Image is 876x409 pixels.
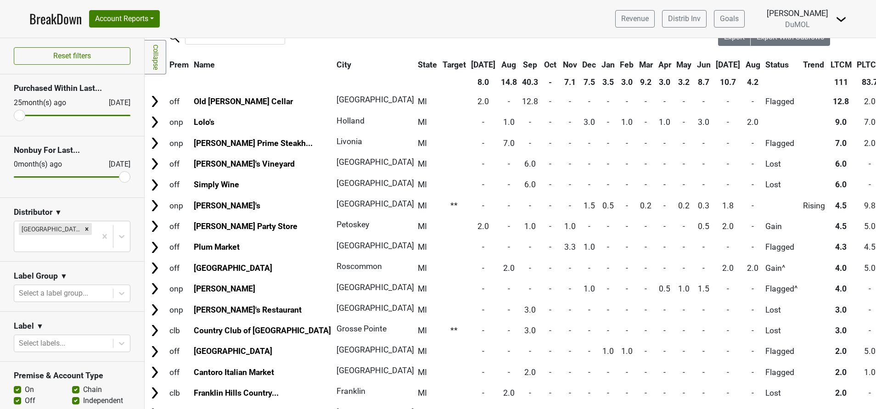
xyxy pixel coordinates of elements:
[764,175,800,195] td: Lost
[588,159,590,168] span: -
[831,60,852,69] span: LTCM
[727,97,729,106] span: -
[678,284,690,293] span: 1.0
[337,157,414,167] span: [GEOGRAPHIC_DATA]
[167,56,191,73] th: Prem: activate to sort column ascending
[508,284,510,293] span: -
[678,201,690,210] span: 0.2
[803,60,824,69] span: Trend
[698,222,709,231] span: 0.5
[19,223,82,235] div: [GEOGRAPHIC_DATA]-[GEOGRAPHIC_DATA]
[418,242,427,252] span: MI
[549,284,551,293] span: -
[764,258,800,278] td: Gain^
[194,284,255,293] a: [PERSON_NAME]
[722,201,734,210] span: 1.8
[482,180,484,189] span: -
[569,118,571,127] span: -
[683,222,685,231] span: -
[618,74,636,90] th: 3.0
[194,347,272,356] a: [GEOGRAPHIC_DATA]
[695,56,713,73] th: Jun: activate to sort column ascending
[418,118,427,127] span: MI
[469,74,498,90] th: 8.0
[148,386,162,400] img: Arrow right
[683,180,685,189] span: -
[529,201,531,210] span: -
[522,97,538,106] span: 12.8
[167,217,191,236] td: off
[626,242,628,252] span: -
[194,139,313,148] a: [PERSON_NAME] Prime Steakh...
[194,368,274,377] a: Cantoro Italian Market
[607,139,609,148] span: -
[561,56,579,73] th: Nov: activate to sort column ascending
[520,74,541,90] th: 40.3
[148,95,162,108] img: Arrow right
[503,263,515,273] span: 2.0
[194,159,295,168] a: [PERSON_NAME]'s Vineyard
[698,284,709,293] span: 1.5
[656,74,674,90] th: 3.0
[520,56,541,73] th: Sep: activate to sort column ascending
[663,159,666,168] span: -
[607,242,609,252] span: -
[148,136,162,150] img: Arrow right
[727,139,729,148] span: -
[194,242,240,252] a: Plum Market
[580,56,598,73] th: Dec: activate to sort column ascending
[743,74,763,90] th: 4.2
[626,222,628,231] span: -
[714,74,743,90] th: 10.7
[607,263,609,273] span: -
[698,118,709,127] span: 3.0
[194,118,214,127] a: Lolo's
[82,223,92,235] div: Remove Great Lakes-MI
[29,9,82,28] a: BreakDown
[440,56,468,73] th: Target: activate to sort column ascending
[167,258,191,278] td: off
[148,157,162,171] img: Arrow right
[503,139,515,148] span: 7.0
[663,263,666,273] span: -
[764,279,800,299] td: Flagged^
[337,199,414,208] span: [GEOGRAPHIC_DATA]
[89,10,160,28] button: Account Reports
[864,222,876,231] span: 5.0
[702,159,705,168] span: -
[607,159,609,168] span: -
[508,180,510,189] span: -
[337,137,362,146] span: Livonia
[418,97,427,106] span: MI
[14,97,87,108] div: 25 month(s) ago
[727,118,729,127] span: -
[607,222,609,231] span: -
[683,118,685,127] span: -
[167,175,191,195] td: off
[482,118,484,127] span: -
[599,74,617,90] th: 3.5
[764,56,800,73] th: Status: activate to sort column ascending
[482,139,484,148] span: -
[663,201,666,210] span: -
[659,284,670,293] span: 0.5
[674,56,694,73] th: May: activate to sort column ascending
[764,237,800,257] td: Flagged
[752,242,754,252] span: -
[869,180,871,189] span: -
[727,284,729,293] span: -
[508,97,510,106] span: -
[499,56,519,73] th: Aug: activate to sort column ascending
[529,139,531,148] span: -
[524,222,536,231] span: 1.0
[683,242,685,252] span: -
[618,56,636,73] th: Feb: activate to sort column ascending
[167,196,191,215] td: onp
[14,159,87,170] div: 0 month(s) ago
[167,133,191,153] td: onp
[482,242,484,252] span: -
[752,97,754,106] span: -
[469,56,498,73] th: Jul: activate to sort column ascending
[588,139,590,148] span: -
[698,201,709,210] span: 0.3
